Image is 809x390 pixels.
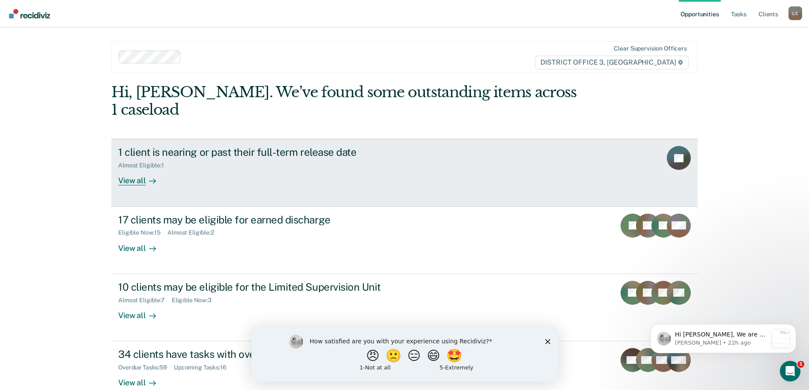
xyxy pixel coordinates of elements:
[118,281,419,293] div: 10 clients may be eligible for the Limited Supervision Unit
[9,9,50,18] img: Recidiviz
[118,348,419,360] div: 34 clients have tasks with overdue or upcoming due dates
[251,326,558,381] iframe: Survey by Kim from Recidiviz
[111,274,698,341] a: 10 clients may be eligible for the Limited Supervision UnitAlmost Eligible:7Eligible Now:3View all
[797,361,804,368] span: 1
[118,214,419,226] div: 17 clients may be eligible for earned discharge
[167,229,221,236] div: Almost Eligible : 2
[118,236,166,253] div: View all
[788,6,802,20] button: Profile dropdown button
[118,364,174,371] div: Overdue Tasks : 59
[111,207,698,274] a: 17 clients may be eligible for earned dischargeEligible Now:15Almost Eligible:2View all
[788,6,802,20] div: L C
[118,162,171,169] div: Almost Eligible : 1
[118,371,166,388] div: View all
[111,139,698,206] a: 1 client is nearing or past their full-term release dateAlmost Eligible:1View all
[37,32,130,40] p: Message from Kim, sent 22h ago
[118,297,172,304] div: Almost Eligible : 7
[111,83,580,119] div: Hi, [PERSON_NAME]. We’ve found some outstanding items across 1 caseload
[614,45,687,52] div: Clear supervision officers
[535,56,689,69] span: DISTRICT OFFICE 3, [GEOGRAPHIC_DATA]
[118,169,166,186] div: View all
[174,364,233,371] div: Upcoming Tasks : 16
[118,146,419,158] div: 1 client is nearing or past their full-term release date
[638,307,809,367] iframe: Intercom notifications message
[37,24,130,244] span: Hi [PERSON_NAME], We are so excited to announce a brand new feature: AI case note search! 📣 Findi...
[118,304,166,320] div: View all
[118,229,167,236] div: Eligible Now : 15
[780,361,800,381] iframe: Intercom live chat
[172,297,218,304] div: Eligible Now : 3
